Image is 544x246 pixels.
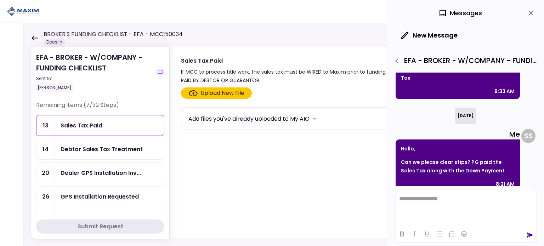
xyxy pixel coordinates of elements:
[36,139,55,159] div: 14
[401,158,515,175] p: Can we please clear stips? PG paid the Sales Tax along with the Down Payment
[7,6,39,17] img: Partner icon
[36,139,164,160] a: 14Debtor Sales Tax Treatment
[401,65,515,82] p: Wire was sent to Maxim for DP and Sales Tax
[521,129,535,143] div: S S
[78,222,123,231] div: Submit Request
[396,229,408,239] button: Bold
[391,55,537,67] div: EFA - BROKER - W/COMPANY - FUNDING CHECKLIST - Sales Tax Paid
[61,145,143,154] div: Debtor Sales Tax Treatment
[36,210,55,230] div: 27
[36,75,153,82] div: Sent to:
[36,219,164,234] button: Submit Request
[310,113,320,124] button: more
[200,89,244,97] div: Upload New File
[421,229,433,239] button: Underline
[458,229,470,239] button: Emojis
[36,115,55,136] div: 13
[44,39,65,46] div: Docs In
[156,68,164,76] button: show-messages
[36,101,164,115] div: Remaining items (7/32 Steps)
[36,210,164,231] a: 27GPS #1 Installed & Pinged
[446,229,458,239] button: Numbered list
[61,192,139,201] div: GPS Installation Requested
[44,30,183,39] h1: BROKER'S FUNDING CHECKLIST - EFA - MCC150034
[401,144,515,153] p: Hello,
[396,129,520,139] div: Me
[496,180,515,188] div: 8:21 AM
[36,115,164,136] a: 13Sales Tax Paid
[61,121,102,130] div: Sales Tax Paid
[36,187,55,207] div: 26
[408,229,420,239] button: Italic
[36,52,153,92] div: EFA - BROKER - W/COMPANY - FUNDING CHECKLIST
[455,108,476,124] div: [DATE]
[181,68,473,85] div: If MCC to process title work, the sales tax must be WIRED to Maxim prior to funding. (Exceptions ...
[527,231,534,239] button: send
[396,26,463,45] button: New Message
[438,8,482,18] div: Messages
[169,47,530,239] div: Sales Tax PaidIf MCC to process title work, the sales tax must be WIRED to Maxim prior to funding...
[36,83,73,92] div: [PERSON_NAME]
[36,186,164,207] a: 26GPS Installation Requested
[36,162,164,183] a: 20Dealer GPS Installation Invoice
[396,190,537,225] iframe: Rich Text Area
[36,163,55,183] div: 20
[181,56,473,65] div: Sales Tax Paid
[494,87,515,96] div: 9:33 AM
[433,229,445,239] button: Bullet list
[525,7,537,19] button: close
[61,168,141,177] div: Dealer GPS Installation Invoice
[181,87,252,99] span: Click here to upload the required document
[188,114,310,123] div: Add files you've already uploaded to My AIO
